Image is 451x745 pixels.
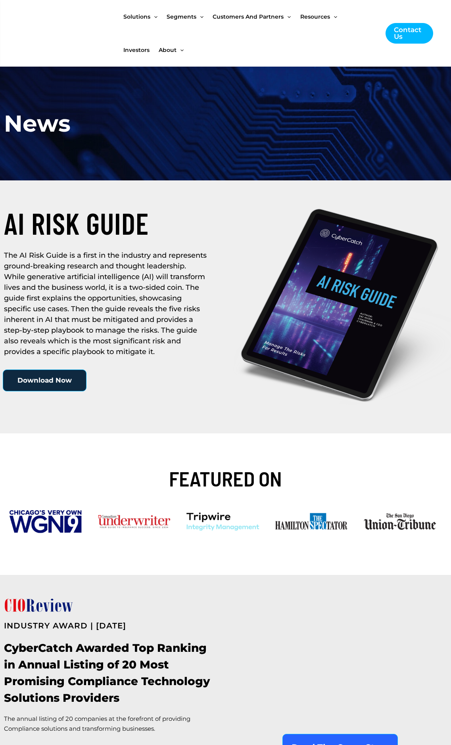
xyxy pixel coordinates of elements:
img: Tripwire [181,500,270,544]
img: Underwriter [92,500,181,544]
img: cr-logo [4,599,74,612]
img: TheSDUnionTribune [359,500,447,544]
a: Investors [123,33,159,67]
div: Image Carousel [4,500,447,544]
img: WGN [4,500,92,544]
h2: INDUSTRY AWARD | [DATE] [4,620,214,632]
div: 6 / 42 [359,500,447,544]
div: 2 / 42 [4,500,92,544]
div: 3 / 42 [92,500,181,544]
div: 5 / 42 [270,500,358,544]
div: 4 / 42 [181,500,270,544]
h2: The AI Risk Guide is a first in the industry and represents ground-breaking research and thought ... [4,250,208,357]
a: Contact Us [386,23,433,44]
h2: FEATURED ON [4,465,447,492]
a: Download Now [3,370,86,391]
span: Investors [123,33,150,67]
span: Download Now [17,377,72,384]
h2: CyberCatch Awarded Top Ranking in Annual Listing of 20 Most Promising Compliance Technology Solut... [4,640,214,706]
h2: AI RISK GUIDE [4,204,222,242]
p: The annual listing of 20 companies at the forefront of providing Compliance solutions and transfo... [4,714,222,734]
img: TheSpec [270,500,358,544]
h1: News [4,106,185,141]
span: About [159,33,177,67]
img: CyberCatch [14,17,109,50]
span: Menu Toggle [177,33,184,67]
